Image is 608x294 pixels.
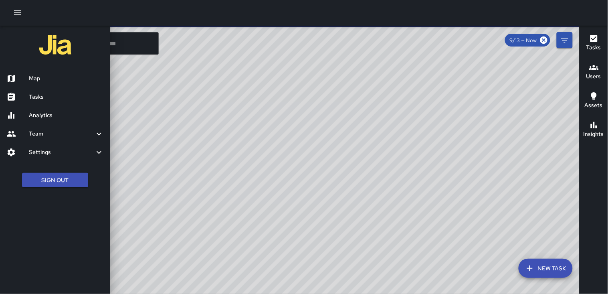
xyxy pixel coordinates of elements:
h6: Assets [585,101,603,110]
h6: Settings [29,148,94,157]
button: Sign Out [22,173,88,188]
h6: Insights [584,130,604,139]
h6: Team [29,130,94,138]
h6: Analytics [29,111,104,120]
h6: Tasks [29,93,104,101]
button: New Task [519,259,573,278]
h6: Users [586,72,601,81]
img: jia-logo [39,29,71,61]
h6: Tasks [586,43,601,52]
h6: Map [29,74,104,83]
